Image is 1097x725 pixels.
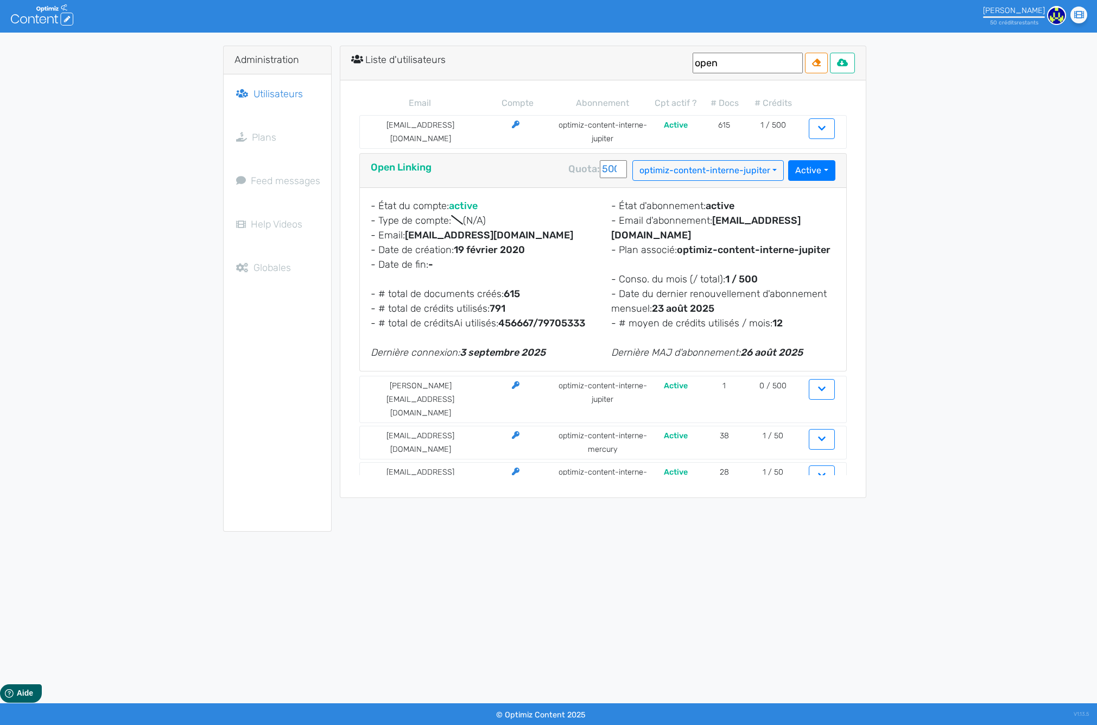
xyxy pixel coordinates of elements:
[253,88,303,100] span: Utilisateurs
[749,118,797,146] td: 1 / 500
[371,346,460,358] span: Dernière connexion:
[360,154,846,188] div: Open Linking
[725,273,758,285] b: 1 / 500
[568,163,600,175] span: Quota:
[224,46,331,74] div: Administration
[1047,6,1066,25] img: d2ade7c87657f900737530b22c0e267b
[365,54,446,66] span: Liste d'utilisateurs
[706,200,734,212] b: active
[371,215,486,226] span: - Type de compte:
[664,468,688,477] span: Active
[481,97,554,110] th: Compte
[371,259,428,270] span: - Date de fin:
[740,346,803,358] b: 2025-08-26T13:27:19.643Z
[454,244,525,256] b: 19 février 2020
[490,302,505,314] b: 791
[251,218,302,230] span: Help Videos
[749,97,798,110] th: # Crédits
[428,259,433,270] b: -
[460,346,546,358] b: 2025-09-03T08:33:05.424Z
[405,229,573,241] b: [EMAIL_ADDRESS][DOMAIN_NAME]
[449,200,478,212] b: active
[611,215,712,226] span: - Email d'abonnement:
[611,273,725,285] span: - Conso. du mois (/ total):
[251,175,320,187] span: Feed messages
[749,429,797,456] td: 1 / 50
[700,429,749,456] td: 38
[652,302,714,314] b: 2025-08-23T13:42:06.452Z
[360,118,481,146] td: [EMAIL_ADDRESS][DOMAIN_NAME]
[371,229,405,241] span: - Email:
[611,200,706,212] span: - État d'abonnement:
[463,215,486,226] span: (N/A)
[749,465,797,493] td: 1 / 50
[611,288,827,314] span: - Date du dernier renouvellement d'abonnement mensuel:
[983,6,1045,15] div: [PERSON_NAME]
[360,465,481,493] td: [EMAIL_ADDRESS][DOMAIN_NAME]
[990,19,1038,26] small: 50 crédit restant
[554,465,651,493] td: optimiz-content-interne-mercury
[632,160,784,181] button: optimiz-content-interne-jupiter
[611,317,772,329] span: - # moyen de crédits utilisés / mois:
[498,317,585,329] b: 456667/79705333
[554,379,651,420] td: optimiz-content-interne-jupiter
[700,379,749,420] td: 1
[700,97,749,110] th: # Docs
[554,429,651,456] td: optimiz-content-interne-mercury
[504,288,520,300] b: 615
[371,244,454,256] span: - Date de création:
[371,302,490,314] span: - # total de crédits utilisés:
[809,429,835,450] button: Show info
[359,97,481,110] th: Email
[1014,19,1017,26] span: s
[371,288,504,300] span: - # total de documents créés:
[749,379,797,420] td: 0 / 500
[809,465,835,486] button: Show info
[611,346,740,358] span: Dernière MAJ d'abonnement:
[664,121,688,130] span: Active
[611,244,677,256] span: - Plan associé:
[788,160,835,181] button: Active
[252,131,276,143] span: Plans
[809,379,835,400] button: Show info
[360,429,481,456] td: [EMAIL_ADDRESS][DOMAIN_NAME]
[651,97,700,110] th: Cpt actif ?
[496,710,586,720] small: © Optimiz Content 2025
[1074,703,1089,725] div: V1.13.5
[664,431,688,440] span: Active
[664,381,688,390] span: Active
[693,53,803,73] input: Recherche
[700,465,749,493] td: 28
[371,317,498,329] span: - # total de créditsAi utilisés:
[1036,19,1038,26] span: s
[371,200,449,212] span: - État du compte:
[253,262,291,274] span: Globales
[554,97,652,110] th: Abonnement
[772,317,783,329] b: 12
[554,118,651,146] td: optimiz-content-interne-jupiter
[360,379,481,420] td: [PERSON_NAME][EMAIL_ADDRESS][DOMAIN_NAME]
[700,118,749,146] td: 615
[677,244,830,256] b: optimiz-content-interne-jupiter
[809,118,835,139] button: Show info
